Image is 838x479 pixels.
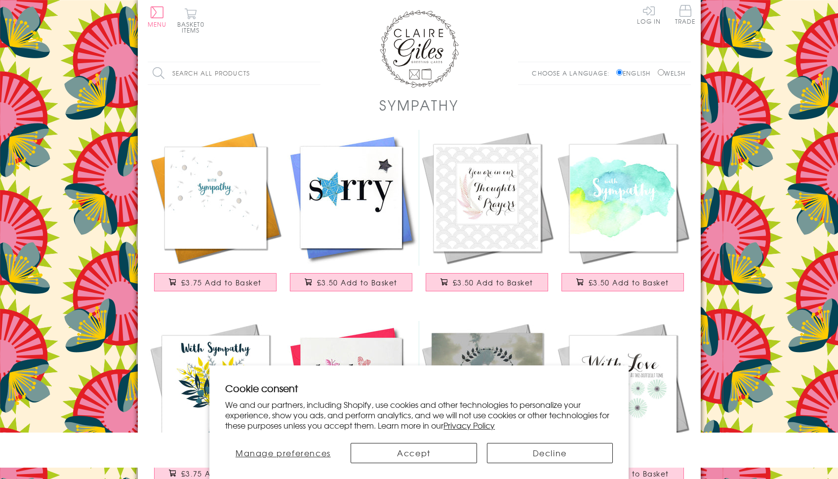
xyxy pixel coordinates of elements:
img: Sympathy, Sorry, Thinking of you Card, Heart, fabric butterfly Embellished [283,321,419,457]
img: Sympathy, Sorry, Thinking of you Card, Blue Star, Embellished with a padded star [283,130,419,266]
h1: Sympathy [379,95,458,115]
img: Sympathy Card, Sorry, Thinking of you, Sky & Clouds, Embossed and Foiled text [419,321,555,457]
img: Sympathy Card, Flowers, Embellished with a colourful tassel [148,321,283,457]
a: Sympathy, Sorry, Thinking of you Card, Watercolour, With Sympathy £3.50 Add to Basket [555,130,691,301]
label: Welsh [658,69,686,78]
button: Menu [148,6,167,27]
span: £3.50 Add to Basket [317,278,398,287]
button: Decline [487,443,613,463]
a: Log In [637,5,661,24]
h2: Cookie consent [225,381,613,395]
img: Sympathy, Sorry, Thinking of you Card, Flowers, With Love [555,321,691,457]
img: Sympathy, Sorry, Thinking of you Card, Fern Flowers, Thoughts & Prayers [419,130,555,266]
input: English [616,69,623,76]
span: Manage preferences [236,447,331,459]
img: Sympathy Card, Sorry, Thinking of you, Embellished with pompoms [148,130,283,266]
button: Basket0 items [177,8,204,33]
img: Claire Giles Greetings Cards [380,10,459,88]
p: We and our partners, including Shopify, use cookies and other technologies to personalize your ex... [225,399,613,430]
button: £3.50 Add to Basket [426,273,548,291]
span: £3.50 Add to Basket [589,278,669,287]
button: Manage preferences [225,443,341,463]
span: Menu [148,20,167,29]
button: £3.50 Add to Basket [290,273,412,291]
span: £3.50 Add to Basket [589,469,669,479]
button: £3.50 Add to Basket [561,273,684,291]
input: Search all products [148,62,320,84]
span: Trade [675,5,696,24]
button: £3.75 Add to Basket [154,273,277,291]
p: Choose a language: [532,69,614,78]
span: £3.75 Add to Basket [181,278,262,287]
a: Privacy Policy [443,419,495,431]
span: £3.50 Add to Basket [453,278,533,287]
input: Search [311,62,320,84]
label: English [616,69,655,78]
button: Accept [351,443,477,463]
a: Sympathy Card, Sorry, Thinking of you, Embellished with pompoms £3.75 Add to Basket [148,130,283,301]
input: Welsh [658,69,664,76]
span: 0 items [182,20,204,35]
img: Sympathy, Sorry, Thinking of you Card, Watercolour, With Sympathy [555,130,691,266]
a: Sympathy, Sorry, Thinking of you Card, Blue Star, Embellished with a padded star £3.50 Add to Basket [283,130,419,301]
a: Sympathy, Sorry, Thinking of you Card, Fern Flowers, Thoughts & Prayers £3.50 Add to Basket [419,130,555,301]
span: £3.75 Add to Basket [181,469,262,479]
a: Trade [675,5,696,26]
